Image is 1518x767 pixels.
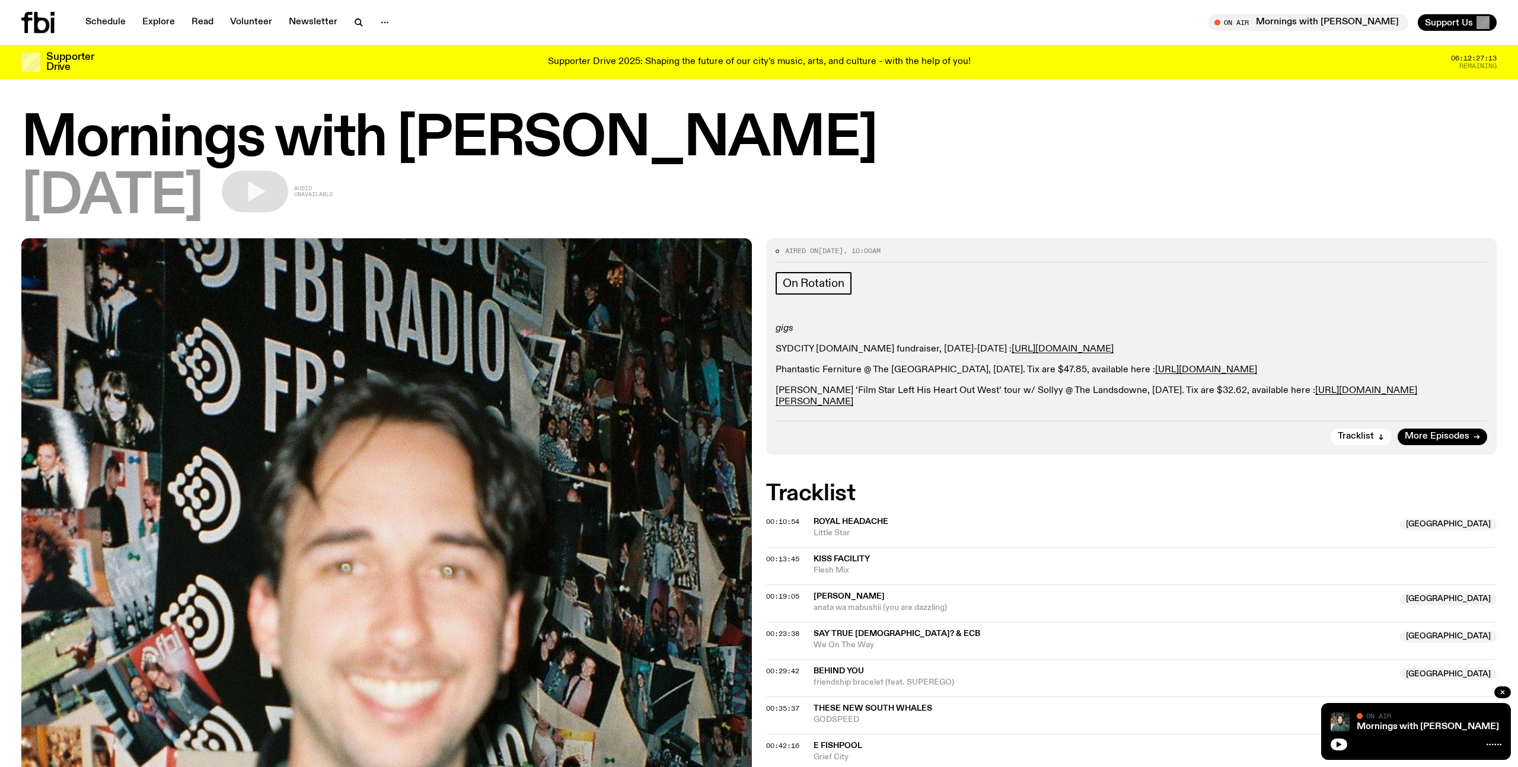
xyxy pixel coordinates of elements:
a: Newsletter [282,14,345,31]
a: Schedule [78,14,133,31]
span: e fishpool [814,742,862,750]
button: 00:35:37 [766,705,799,712]
p: SYDCITY [DOMAIN_NAME] fundraiser, [DATE]-[DATE] : [776,344,1487,355]
span: Audio unavailable [294,186,333,197]
span: We On The Way [814,640,1393,651]
button: 00:42:16 [766,743,799,749]
span: These New South Whales [814,704,932,712]
span: [DATE] [21,171,203,224]
a: Mornings with [PERSON_NAME] [1357,722,1499,731]
button: 00:29:42 [766,668,799,675]
button: 00:13:45 [766,556,799,563]
span: 00:29:42 [766,666,799,676]
span: More Episodes [1405,432,1469,441]
span: [PERSON_NAME] [814,592,885,600]
span: Behind You [814,667,864,675]
button: 00:10:54 [766,519,799,525]
button: 00:19:05 [766,593,799,600]
span: 00:10:54 [766,517,799,526]
span: Royal Headache [814,517,888,526]
img: Radio presenter Ben Hansen sits in front of a wall of photos and an fbi radio sign. Film photo. B... [1331,712,1350,731]
a: [URL][DOMAIN_NAME] [1155,365,1257,375]
em: gigs [776,324,793,333]
span: 00:19:05 [766,592,799,601]
span: Little Star [814,528,1393,539]
span: Tracklist [1338,432,1374,441]
h1: Mornings with [PERSON_NAME] [21,113,1497,166]
button: 00:23:38 [766,631,799,637]
span: 00:13:45 [766,554,799,564]
span: GODSPEED [814,714,1393,726]
span: [GEOGRAPHIC_DATA] [1400,519,1497,530]
span: [DATE] [818,246,843,255]
a: Explore [135,14,182,31]
span: Support Us [1425,17,1473,28]
span: Grief City [814,752,1393,763]
a: [URL][DOMAIN_NAME] [1012,344,1114,354]
button: On AirMornings with [PERSON_NAME] [1208,14,1408,31]
a: On Rotation [776,272,852,295]
span: Remaining [1459,63,1497,69]
span: Flesh Mix [814,565,1497,576]
h2: Tracklist [766,483,1497,504]
span: [GEOGRAPHIC_DATA] [1400,593,1497,605]
span: [GEOGRAPHIC_DATA] [1400,668,1497,680]
span: 00:35:37 [766,704,799,713]
span: [GEOGRAPHIC_DATA] [1400,631,1497,643]
span: Say True [DEMOGRAPHIC_DATA]? & ecb [814,629,980,638]
span: anata wa mabushii (you are dazzling) [814,602,1393,613]
h3: Supporter Drive [46,52,94,72]
a: Volunteer [223,14,279,31]
a: More Episodes [1398,429,1487,445]
p: Supporter Drive 2025: Shaping the future of our city’s music, arts, and culture - with the help o... [548,57,971,68]
span: 00:23:38 [766,629,799,638]
span: 06:12:27:13 [1451,55,1497,62]
button: Support Us [1418,14,1497,31]
span: , 10:00am [843,246,881,255]
p: Phantastic Ferniture @ The [GEOGRAPHIC_DATA], [DATE]. Tix are $47.85, available here : [776,365,1487,376]
span: friendship bracelet (feat. SUPEREGO) [814,677,1393,688]
span: Kiss Facility [814,555,870,563]
span: 00:42:16 [766,741,799,750]
a: Read [184,14,221,31]
button: Tracklist [1331,429,1392,445]
span: On Air [1366,712,1391,720]
p: [PERSON_NAME] ‘Film Star Left His Heart Out West’ tour w/ Sollyy @ The Landsdowne, [DATE]. Tix ar... [776,385,1487,408]
span: Aired on [785,246,818,255]
span: On Rotation [783,277,844,290]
